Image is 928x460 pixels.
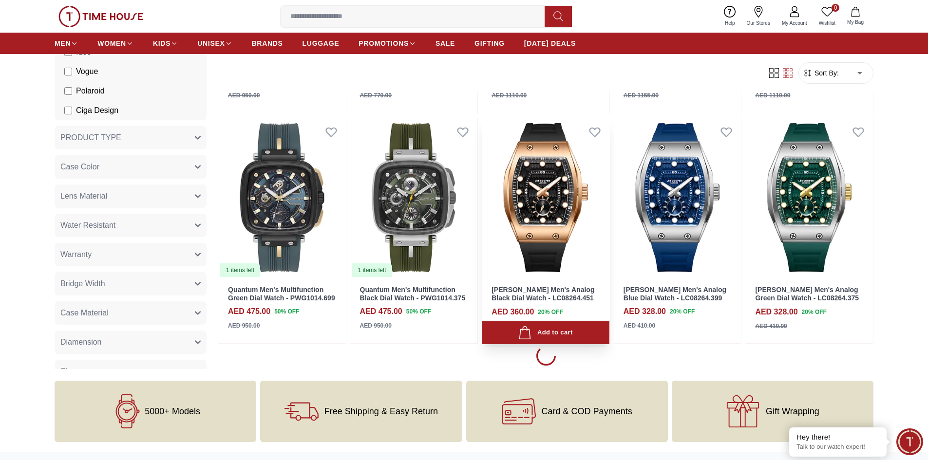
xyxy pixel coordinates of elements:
[359,35,416,52] a: PROMOTIONS
[55,243,207,266] button: Warranty
[406,307,431,316] span: 50 % OFF
[76,85,105,97] span: Polaroid
[55,35,78,52] a: MEN
[64,87,72,95] input: Polaroid
[360,91,392,100] div: AED 770.00
[55,301,207,325] button: Case Material
[360,286,466,302] a: Quantum Men's Multifunction Black Dial Watch - PWG1014.375
[55,214,207,237] button: Water Resistant
[832,4,839,12] span: 0
[538,308,563,316] span: 20 % OFF
[60,220,115,231] span: Water Resistant
[220,263,260,277] div: 1 items left
[76,105,118,116] span: Ciga Design
[360,306,402,317] h4: AED 475.00
[843,18,868,26] span: My Bag
[815,19,839,27] span: Wishlist
[518,326,572,339] div: Add to cart
[755,322,787,331] div: AED 410.00
[55,38,71,48] span: MEN
[145,406,200,416] span: 5000+ Models
[719,4,741,29] a: Help
[524,35,576,52] a: [DATE] DEALS
[197,35,232,52] a: UNISEX
[303,35,340,52] a: LUGGAGE
[796,432,879,442] div: Hey there!
[721,19,739,27] span: Help
[755,91,790,100] div: AED 1110.00
[350,117,478,278] img: Quantum Men's Multifunction Black Dial Watch - PWG1014.375
[60,366,76,377] span: Size
[745,117,873,278] img: Lee Cooper Men's Analog Green Dial Watch - LC08264.375
[360,321,392,330] div: AED 950.00
[55,184,207,208] button: Lens Material
[350,117,478,278] a: Quantum Men's Multifunction Black Dial Watch - PWG1014.3751 items left
[670,307,695,316] span: 20 % OFF
[76,66,98,77] span: Vogue
[60,278,105,290] span: Bridge Width
[228,321,260,330] div: AED 950.00
[755,286,859,302] a: [PERSON_NAME] Men's Analog Green Dial Watch - LC08264.375
[55,360,207,383] button: Size
[252,35,283,52] a: BRANDS
[197,38,225,48] span: UNISEX
[97,38,126,48] span: WOMEN
[324,406,438,416] span: Free Shipping & Easy Return
[60,161,99,173] span: Case Color
[55,155,207,179] button: Case Color
[228,91,260,100] div: AED 950.00
[474,35,505,52] a: GIFTING
[60,132,121,144] span: PRODUCT TYPE
[796,443,879,451] p: Talk to our watch expert!
[55,126,207,149] button: PRODUCT TYPE
[743,19,774,27] span: Our Stores
[55,331,207,354] button: Diamension
[492,91,527,100] div: AED 1110.00
[228,286,335,302] a: Quantum Men's Multifunction Green Dial Watch - PWG1014.699
[60,249,92,260] span: Warranty
[303,38,340,48] span: LUGGAGE
[802,308,827,316] span: 20 % OFF
[359,38,409,48] span: PROMOTIONS
[153,35,178,52] a: KIDS
[228,306,270,317] h4: AED 475.00
[55,272,207,295] button: Bridge Width
[474,38,505,48] span: GIFTING
[766,406,819,416] span: Gift Wrapping
[218,117,346,278] img: Quantum Men's Multifunction Green Dial Watch - PWG1014.699
[813,4,841,29] a: 0Wishlist
[741,4,776,29] a: Our Stores
[614,117,741,278] img: Lee Cooper Men's Analog Blue Dial Watch - LC08264.399
[624,306,666,317] h4: AED 328.00
[153,38,170,48] span: KIDS
[97,35,133,52] a: WOMEN
[896,428,923,455] div: Chat Widget
[218,117,346,278] a: Quantum Men's Multifunction Green Dial Watch - PWG1014.6991 items left
[492,286,594,302] a: [PERSON_NAME] Men's Analog Black Dial Watch - LC08264.451
[482,117,609,278] img: Lee Cooper Men's Analog Black Dial Watch - LC08264.451
[755,306,797,318] h4: AED 328.00
[778,19,811,27] span: My Account
[542,406,632,416] span: Card & COD Payments
[524,38,576,48] span: [DATE] DEALS
[64,107,72,114] input: Ciga Design
[58,6,143,27] img: ...
[60,190,107,202] span: Lens Material
[436,35,455,52] a: SALE
[841,5,870,28] button: My Bag
[492,306,534,318] h4: AED 360.00
[803,68,839,78] button: Sort By:
[436,38,455,48] span: SALE
[64,68,72,75] input: Vogue
[624,321,655,330] div: AED 410.00
[252,38,283,48] span: BRANDS
[274,307,299,316] span: 50 % OFF
[624,91,659,100] div: AED 1155.00
[813,68,839,78] span: Sort By:
[482,321,609,344] button: Add to cart
[60,336,101,348] span: Diamension
[352,263,392,277] div: 1 items left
